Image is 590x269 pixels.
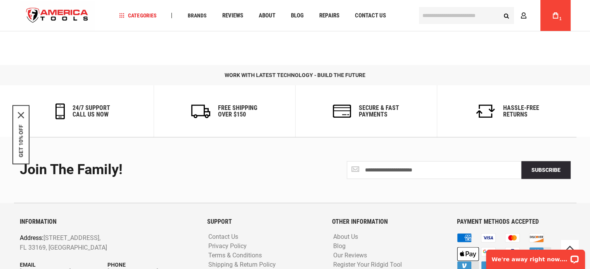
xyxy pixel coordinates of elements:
[116,10,160,21] a: Categories
[20,1,95,30] img: America Tools
[206,243,249,250] a: Privacy Policy
[291,13,303,19] span: Blog
[119,13,156,18] span: Categories
[18,124,24,157] button: GET 10% OFF
[218,10,246,21] a: Reviews
[207,218,320,225] h6: SUPPORT
[20,234,43,242] span: Address:
[331,243,348,250] a: Blog
[503,105,539,118] h6: Hassle-Free Returns
[481,245,590,269] iframe: LiveChat chat widget
[521,161,571,179] button: Subscribe
[332,218,445,225] h6: OTHER INFORMATION
[20,218,196,225] h6: INFORMATION
[107,260,196,269] p: Phone
[206,233,240,241] a: Contact Us
[287,10,307,21] a: Blog
[315,10,343,21] a: Repairs
[184,10,210,21] a: Brands
[457,218,570,225] h6: PAYMENT METHODS ACCEPTED
[218,105,257,118] h6: Free Shipping Over $150
[20,233,161,253] p: [STREET_ADDRESS], FL 33169, [GEOGRAPHIC_DATA]
[20,162,289,178] div: Join the Family!
[331,233,360,241] a: About Us
[18,112,24,118] button: Close
[222,13,243,19] span: Reviews
[531,167,561,173] span: Subscribe
[20,260,108,269] p: Email
[359,105,399,118] h6: secure & fast payments
[206,252,264,259] a: Terms & Conditions
[206,261,278,269] a: Shipping & Return Policy
[355,13,386,19] span: Contact Us
[559,17,562,21] span: 1
[18,112,24,118] svg: close icon
[255,10,279,21] a: About
[73,105,110,118] h6: 24/7 support call us now
[319,13,339,19] span: Repairs
[331,252,369,259] a: Our Reviews
[331,261,404,269] a: Register Your Ridgid Tool
[499,8,514,23] button: Search
[20,1,95,30] a: store logo
[187,13,206,18] span: Brands
[351,10,389,21] a: Contact Us
[258,13,275,19] span: About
